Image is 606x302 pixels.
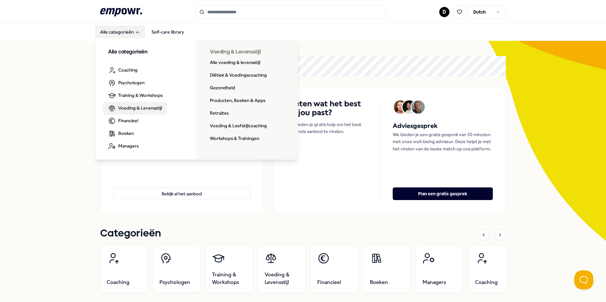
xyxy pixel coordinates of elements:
a: Self-care library [146,26,189,38]
span: Training & Workshops [118,92,163,99]
iframe: Help Scout Beacon - Open [574,270,593,289]
a: Managers [416,245,463,293]
a: Coaching [100,245,148,293]
h3: Alle categorieën [108,48,184,56]
a: Financieel [103,115,143,127]
span: Voeding & Levensstijl [118,104,162,111]
a: Coaching [103,64,143,77]
a: Psychologen [153,245,200,293]
a: Gezondheid [205,82,240,94]
a: Managers [103,140,144,153]
h3: Voeding & Levensstijl [210,48,286,56]
span: Training & Workshops [212,271,246,286]
a: Financieel [311,245,358,293]
span: Coaching [107,279,129,286]
a: Diëtiek & Voedingscoaching [205,69,272,82]
h5: Adviesgesprek [393,121,493,131]
a: Retraites [205,107,234,120]
span: Coaching [475,279,498,286]
p: We bieden je gratis hulp om het best passende aanbod te vinden. [287,121,367,135]
img: Avatar [394,100,407,114]
a: Bekijk al het aanbod [113,177,251,200]
h4: Weten wat het best bij jou past? [287,99,367,117]
a: Coaching [468,245,516,293]
span: Boeken [370,279,388,286]
a: Voeding & Levensstijl [103,102,167,115]
input: Search for products, categories or subcategories [196,5,386,19]
a: Boeken [103,127,139,140]
div: Alle categorieën [95,41,298,160]
span: Psychologen [159,279,190,286]
a: Alle voeding & levensstijl [205,56,265,69]
span: Financieel [317,279,341,286]
span: Voeding & Levensstijl [265,271,299,286]
img: Avatar [411,100,425,114]
a: Voeding & Levensstijl [258,245,306,293]
button: Bekijk al het aanbod [113,187,251,200]
p: We bieden je een gratis gesprek van 30 minuten met onze well-being adviseur. Deze helpt je met he... [393,131,493,152]
a: Workshops & Trainingen [205,132,264,145]
span: Boeken [118,130,134,137]
a: Producten, Boeken & Apps [205,94,270,107]
a: Training & Workshops [103,89,168,102]
button: Alle categorieën [95,26,145,38]
a: Boeken [363,245,411,293]
a: Training & Workshops [205,245,253,293]
span: Financieel [118,117,138,124]
span: Managers [422,279,446,286]
button: Plan een gratis gesprek [393,187,493,200]
img: Avatar [403,100,416,114]
a: Psychologen [103,77,150,89]
span: Coaching [118,66,138,73]
button: D [439,7,449,17]
span: Psychologen [118,79,145,86]
span: Managers [118,142,139,149]
nav: Main [95,26,189,38]
a: Voeding & Leefstijlcoaching [205,120,272,132]
h1: Categorieën [100,226,161,242]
